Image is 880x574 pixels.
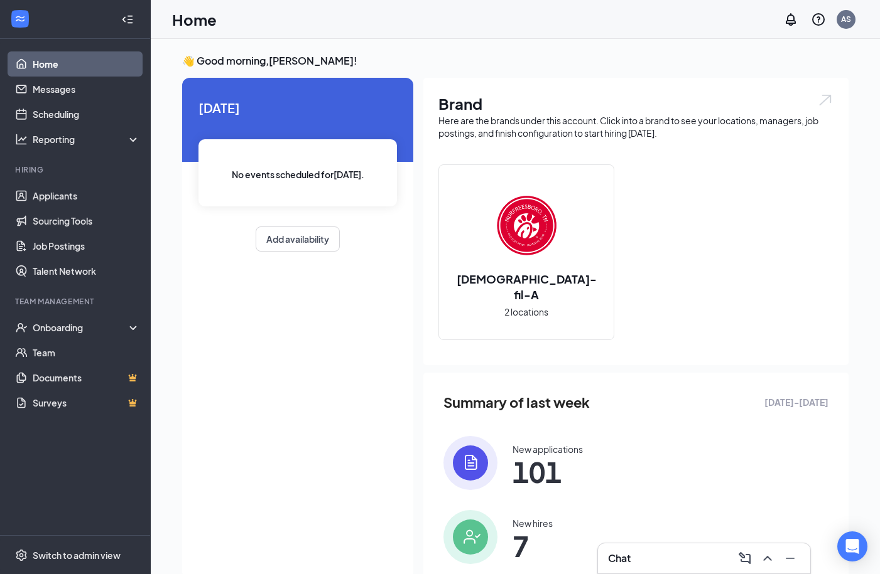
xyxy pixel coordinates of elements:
[15,549,28,561] svg: Settings
[443,436,497,490] img: icon
[33,51,140,77] a: Home
[783,551,798,566] svg: Minimize
[817,93,834,107] img: open.6027fd2a22e1237b5b06.svg
[513,534,553,557] span: 7
[33,365,140,390] a: DocumentsCrown
[15,164,138,175] div: Hiring
[443,510,497,564] img: icon
[33,208,140,233] a: Sourcing Tools
[439,271,614,302] h2: [DEMOGRAPHIC_DATA]-fil-A
[33,233,140,258] a: Job Postings
[182,54,849,68] h3: 👋 Good morning, [PERSON_NAME] !
[513,443,583,455] div: New applications
[783,12,798,27] svg: Notifications
[443,391,590,413] span: Summary of last week
[198,98,397,117] span: [DATE]
[15,133,28,146] svg: Analysis
[760,551,775,566] svg: ChevronUp
[33,133,141,146] div: Reporting
[837,531,867,561] div: Open Intercom Messenger
[232,167,364,181] span: No events scheduled for [DATE] .
[608,551,631,565] h3: Chat
[15,321,28,334] svg: UserCheck
[33,183,140,208] a: Applicants
[172,9,217,30] h1: Home
[33,549,121,561] div: Switch to admin view
[33,390,140,415] a: SurveysCrown
[513,517,553,529] div: New hires
[33,77,140,102] a: Messages
[15,296,138,307] div: Team Management
[513,460,583,483] span: 101
[486,186,567,266] img: Chick-fil-A
[438,114,834,139] div: Here are the brands under this account. Click into a brand to see your locations, managers, job p...
[737,551,752,566] svg: ComposeMessage
[438,93,834,114] h1: Brand
[504,305,548,319] span: 2 locations
[33,321,129,334] div: Onboarding
[764,395,828,409] span: [DATE] - [DATE]
[33,258,140,284] a: Talent Network
[121,13,134,26] svg: Collapse
[14,13,26,25] svg: WorkstreamLogo
[256,226,340,252] button: Add availability
[811,12,826,27] svg: QuestionInfo
[33,102,140,127] a: Scheduling
[758,548,778,568] button: ChevronUp
[841,14,851,24] div: AS
[780,548,800,568] button: Minimize
[735,548,755,568] button: ComposeMessage
[33,340,140,365] a: Team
